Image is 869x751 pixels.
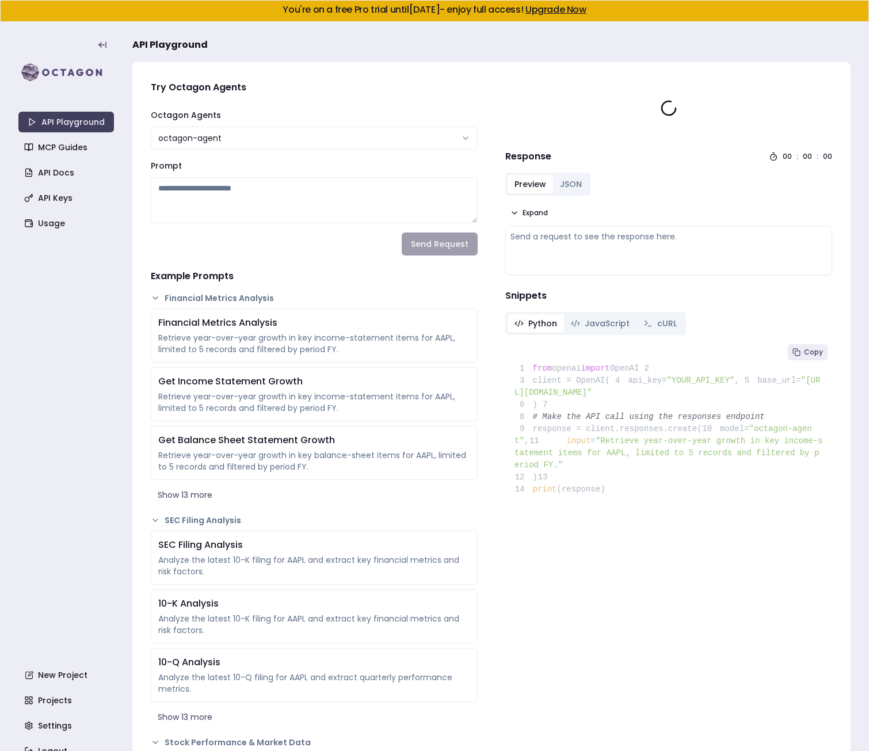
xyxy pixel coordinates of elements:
[533,364,552,373] span: from
[552,364,581,373] span: openai
[20,715,115,736] a: Settings
[151,109,221,121] label: Octagon Agents
[803,152,812,161] div: 00
[514,436,823,470] span: "Retrieve year-over-year growth in key income-statement items for AAPL, limited to 5 records and ...
[514,471,533,483] span: 12
[585,318,630,329] span: JavaScript
[514,399,533,411] span: 6
[590,436,595,445] span: =
[151,514,478,526] button: SEC Filing Analysis
[158,391,470,414] div: Retrieve year-over-year growth in key income-statement items for AAPL, limited to 5 records and f...
[158,613,470,636] div: Analyze the latest 10-K filing for AAPL and extract key financial metrics and risk factors.
[757,376,801,385] span: base_url=
[151,737,478,748] button: Stock Performance & Market Data
[10,5,859,14] h5: You're on a free Pro trial until [DATE] - enjoy full access!
[823,152,832,161] div: 00
[533,412,765,421] span: # Make the API call using the responses endpoint
[514,483,533,495] span: 14
[505,205,552,221] button: Expand
[804,348,823,357] span: Copy
[533,485,557,494] span: print
[20,162,115,183] a: API Docs
[514,423,533,435] span: 9
[529,435,547,447] span: 11
[514,363,533,375] span: 1
[505,289,832,303] h4: Snippets
[538,399,556,411] span: 7
[783,152,792,161] div: 00
[514,424,702,433] span: response = client.responses.create(
[20,690,115,711] a: Projects
[796,152,798,161] div: :
[514,376,610,385] span: client = OpenAI(
[528,318,557,329] span: Python
[720,424,749,433] span: model=
[158,449,470,472] div: Retrieve year-over-year growth in key balance-sheet items for AAPL, limited to 5 records and filt...
[151,707,478,727] button: Show 13 more
[566,436,590,445] span: input
[508,175,553,193] button: Preview
[151,160,182,171] label: Prompt
[158,672,470,695] div: Analyze the latest 10-Q filing for AAPL and extract quarterly performance metrics.
[158,433,470,447] div: Get Balance Sheet Statement Growth
[702,423,721,435] span: 10
[20,188,115,208] a: API Keys
[151,269,478,283] h4: Example Prompts
[158,332,470,355] div: Retrieve year-over-year growth in key income-statement items for AAPL, limited to 5 records and f...
[158,316,470,330] div: Financial Metrics Analysis
[610,364,639,373] span: OpenAI
[740,375,758,387] span: 5
[505,150,551,163] h4: Response
[151,485,478,505] button: Show 13 more
[734,376,739,385] span: ,
[510,231,827,242] div: Send a request to see the response here.
[20,665,115,685] a: New Project
[553,175,589,193] button: JSON
[18,61,114,84] img: logo-rect-yK7x_WSZ.svg
[158,597,470,611] div: 10-K Analysis
[628,376,666,385] span: api_key=
[514,400,538,409] span: )
[514,472,538,482] span: )
[514,375,533,387] span: 3
[581,364,610,373] span: import
[557,485,605,494] span: (response)
[514,411,533,423] span: 8
[788,344,828,360] button: Copy
[817,152,818,161] div: :
[158,655,470,669] div: 10-Q Analysis
[151,81,478,94] h4: Try Octagon Agents
[158,375,470,388] div: Get Income Statement Growth
[158,538,470,552] div: SEC Filing Analysis
[538,471,556,483] span: 13
[525,3,586,16] a: Upgrade Now
[524,436,529,445] span: ,
[639,363,657,375] span: 2
[132,38,208,52] span: API Playground
[610,375,628,387] span: 4
[657,318,677,329] span: cURL
[158,554,470,577] div: Analyze the latest 10-K filing for AAPL and extract key financial metrics and risk factors.
[151,292,478,304] button: Financial Metrics Analysis
[20,137,115,158] a: MCP Guides
[20,213,115,234] a: Usage
[523,208,548,218] span: Expand
[18,112,114,132] a: API Playground
[667,376,735,385] span: "YOUR_API_KEY"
